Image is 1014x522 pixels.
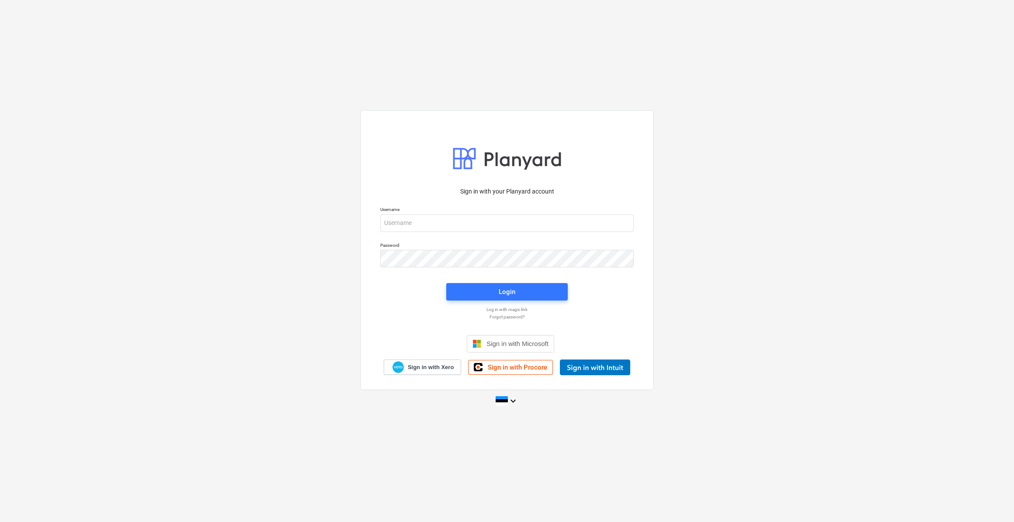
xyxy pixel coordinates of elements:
p: Username [380,207,634,214]
p: Password [380,242,634,250]
a: Sign in with Procore [468,360,553,375]
a: Sign in with Xero [384,360,462,375]
input: Username [380,214,634,232]
span: Sign in with Xero [408,363,454,371]
span: Sign in with Procore [488,363,547,371]
div: Login [499,286,515,297]
i: keyboard_arrow_down [508,396,518,406]
a: Log in with magic link [376,307,638,312]
img: Microsoft logo [472,339,481,348]
a: Forgot password? [376,314,638,320]
img: Xero logo [392,361,404,373]
span: Sign in with Microsoft [486,340,549,347]
p: Sign in with your Planyard account [380,187,634,196]
button: Login [446,283,568,301]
